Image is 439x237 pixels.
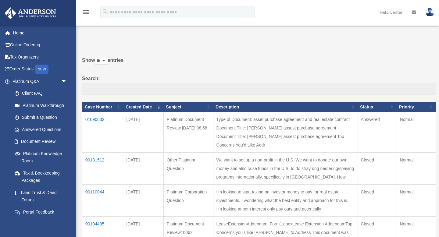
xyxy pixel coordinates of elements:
td: Platinum Document Review [DATE] 08:58 [163,112,213,153]
i: menu [82,9,90,16]
img: Anderson Advisors Platinum Portal [3,7,58,19]
a: Platinum Knowledge Room [9,147,73,167]
select: Showentries [95,58,108,65]
td: 00131512 [82,153,123,185]
th: Subject: activate to sort column ascending [163,102,213,112]
th: Priority: activate to sort column ascending [397,102,436,112]
td: Platinum Corporation Question [163,185,213,217]
a: Online Ordering [4,39,76,51]
td: Normal [397,153,436,185]
td: Normal [397,112,436,153]
label: Show entries [82,56,436,71]
img: User Pic [425,8,434,16]
a: Land Trust & Deed Forum [9,186,73,206]
label: Search: [82,74,436,94]
td: [DATE] [123,153,163,185]
a: Document Review [9,136,73,148]
a: Home [4,27,76,39]
span: arrow_drop_down [61,75,73,88]
div: NEW [35,65,48,74]
input: Search: [82,83,436,94]
th: Status: activate to sort column ascending [358,102,397,112]
td: Normal [397,185,436,217]
a: Platinum Walkthrough [9,99,73,111]
th: Created Date: activate to sort column ascending [123,102,163,112]
td: Closed [358,153,397,185]
a: Tax & Bookkeeping Packages [9,167,73,186]
a: Client FAQ [9,87,73,100]
td: We want to set up a non-profit in the U.S. We want to donate our own money and also raise funds i... [213,153,358,185]
i: search [102,8,109,15]
th: Description: activate to sort column ascending [213,102,358,112]
td: 00110044 [82,185,123,217]
td: [DATE] [123,185,163,217]
a: menu [82,11,90,16]
td: [DATE] [123,112,163,153]
a: Portal Feedback [9,206,73,218]
td: 01090632 [82,112,123,153]
a: Submit a Question [9,111,73,124]
td: Type of Document: asset purchase agreement and real estate contract Document Title: [PERSON_NAME]... [213,112,358,153]
td: Other Platinum Question [163,153,213,185]
td: I'm looking to start taking on investor money to pay for real estate investments. I wondering wha... [213,185,358,217]
a: Order StatusNEW [4,63,76,76]
a: Tax Organizers [4,51,76,63]
td: Answered [358,112,397,153]
td: Closed [358,185,397,217]
th: Case Number: activate to sort column ascending [82,102,123,112]
a: Platinum Q&Aarrow_drop_down [4,75,73,87]
a: Answered Questions [9,123,70,136]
